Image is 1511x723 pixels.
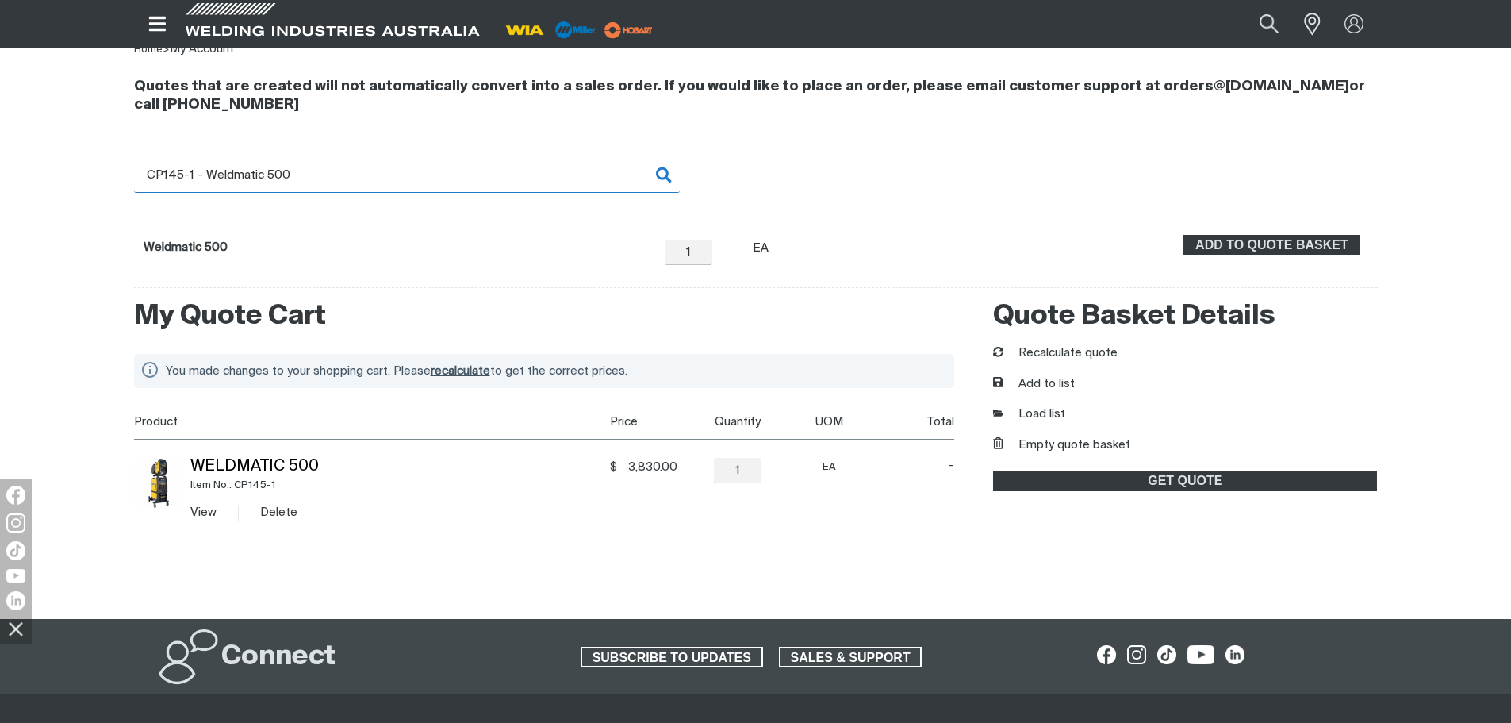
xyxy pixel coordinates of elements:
span: 3,830.00 [622,460,677,475]
button: Add Weldmatic 500 to the shopping cart [1183,235,1360,256]
img: Weldmatic 500 [134,458,185,509]
a: Load list [993,406,1065,424]
a: @[DOMAIN_NAME] [1214,79,1349,94]
button: Add to list [993,375,1075,394]
a: SALES & SUPPORT [779,647,922,667]
h4: Quotes that are created will not automatically convert into a sales order. If you would like to p... [134,78,1378,114]
th: Quantity [677,404,792,440]
button: Search products [1242,6,1296,42]
a: GET QUOTE [993,471,1377,491]
img: LinkedIn [6,591,25,610]
a: View Weldmatic 500 [190,506,217,518]
button: Empty quote basket [993,436,1130,455]
th: UOM [792,404,861,440]
img: miller [600,18,658,42]
a: Weldmatic 500 [144,241,228,253]
a: miller [600,24,658,36]
img: hide socials [2,615,29,642]
span: GET QUOTE [995,471,1375,491]
span: recalculate cart [431,365,490,377]
img: TikTok [6,541,25,560]
a: My Account [170,43,234,55]
span: ADD TO QUOTE BASKET [1185,235,1358,256]
input: Product name or item number... [134,157,680,193]
div: Product or group for quick order [134,157,1378,288]
div: Item No.: CP145-1 [190,476,604,494]
div: EA [798,458,861,476]
h2: Quote Basket Details [993,299,1377,334]
input: Product name or item number... [1221,6,1295,42]
h2: Connect [221,640,336,675]
div: You made changes to your shopping cart. Please to get the correct prices. [166,360,936,382]
img: YouTube [6,569,25,583]
th: Price [604,404,677,440]
th: Total [861,404,955,440]
span: $ [610,460,617,475]
button: Recalculate quote [993,344,1118,363]
span: SALES & SUPPORT [780,647,921,667]
span: > [163,44,170,55]
th: Product [134,404,604,440]
a: Weldmatic 500 [190,459,319,475]
a: SUBSCRIBE TO UPDATES [581,647,763,667]
button: Delete Weldmatic 500 [260,503,297,521]
span: SUBSCRIBE TO UPDATES [582,647,761,667]
img: Instagram [6,513,25,533]
img: Facebook [6,486,25,505]
span: - [899,458,954,474]
a: Home [134,44,163,55]
h2: My Quote Cart [134,299,955,334]
div: EA [753,240,770,258]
